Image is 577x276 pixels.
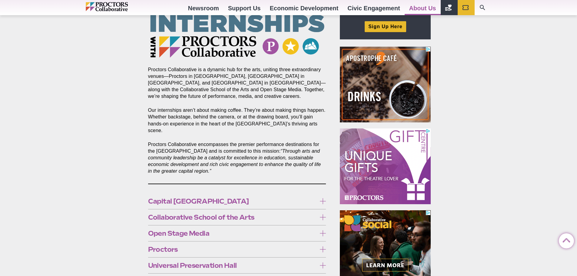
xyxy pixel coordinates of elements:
[340,47,431,122] iframe: Advertisement
[86,2,154,11] img: Proctors logo
[148,198,317,205] span: Capital [GEOGRAPHIC_DATA]
[148,141,326,175] p: Proctors Collaborative encompasses the premier performance destinations for the [GEOGRAPHIC_DATA]...
[340,128,431,204] iframe: Advertisement
[559,234,571,246] a: Back to Top
[148,107,326,134] p: Our internships aren’t about making coffee. They’re about making things happen. Whether backstage...
[148,262,317,269] span: Universal Preservation Hall
[148,246,317,253] span: Proctors
[365,21,406,32] a: Sign Up Here
[148,230,317,237] span: Open Stage Media
[148,214,317,221] span: Collaborative School of the Arts
[148,66,326,100] p: Proctors Collaborative is a dynamic hub for the arts, uniting three extraordinary venues—Proctors...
